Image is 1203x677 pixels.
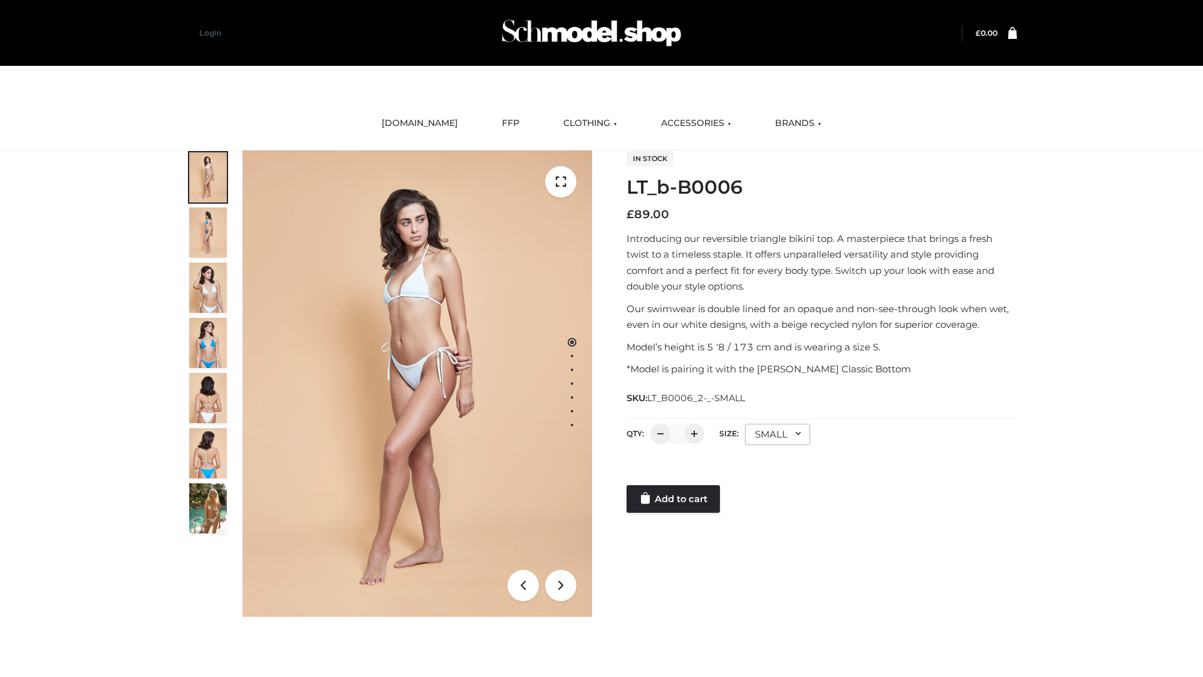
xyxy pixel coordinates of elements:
[189,428,227,478] img: ArielClassicBikiniTop_CloudNine_AzureSky_OW114ECO_8-scaled.jpg
[627,207,669,221] bdi: 89.00
[647,392,745,404] span: LT_B0006_2-_-SMALL
[497,8,685,58] img: Schmodel Admin 964
[242,150,592,617] img: ArielClassicBikiniTop_CloudNine_AzureSky_OW114ECO_1
[627,231,1017,295] p: Introducing our reversible triangle bikini top. A masterpiece that brings a fresh twist to a time...
[627,429,644,438] label: QTY:
[189,318,227,368] img: ArielClassicBikiniTop_CloudNine_AzureSky_OW114ECO_4-scaled.jpg
[554,110,627,137] a: CLOTHING
[627,339,1017,355] p: Model’s height is 5 ‘8 / 173 cm and is wearing a size S.
[199,28,221,38] a: Login
[976,28,997,38] a: £0.00
[719,429,739,438] label: Size:
[372,110,467,137] a: [DOMAIN_NAME]
[189,483,227,533] img: Arieltop_CloudNine_AzureSky2.jpg
[745,424,810,445] div: SMALL
[189,207,227,258] img: ArielClassicBikiniTop_CloudNine_AzureSky_OW114ECO_2-scaled.jpg
[189,152,227,202] img: ArielClassicBikiniTop_CloudNine_AzureSky_OW114ECO_1-scaled.jpg
[627,361,1017,377] p: *Model is pairing it with the [PERSON_NAME] Classic Bottom
[766,110,831,137] a: BRANDS
[492,110,529,137] a: FFP
[189,373,227,423] img: ArielClassicBikiniTop_CloudNine_AzureSky_OW114ECO_7-scaled.jpg
[976,28,981,38] span: £
[976,28,997,38] bdi: 0.00
[627,151,674,166] span: In stock
[189,263,227,313] img: ArielClassicBikiniTop_CloudNine_AzureSky_OW114ECO_3-scaled.jpg
[627,176,1017,199] h1: LT_b-B0006
[627,485,720,513] a: Add to cart
[627,207,634,221] span: £
[627,391,746,406] span: SKU:
[627,301,1017,333] p: Our swimwear is double lined for an opaque and non-see-through look when wet, even in our white d...
[652,110,741,137] a: ACCESSORIES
